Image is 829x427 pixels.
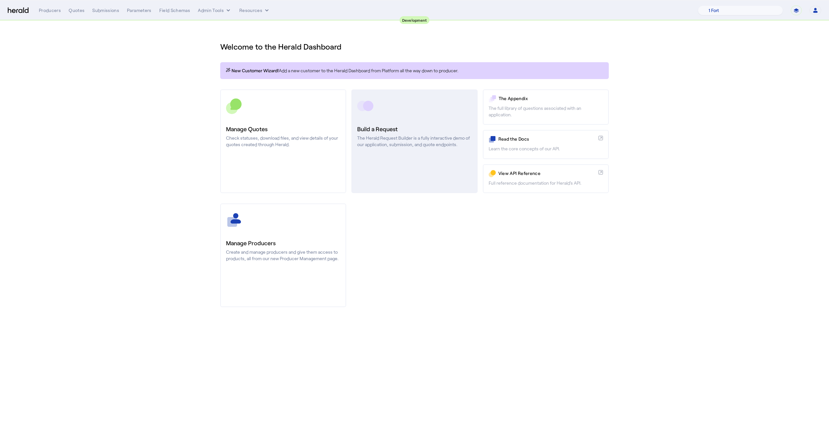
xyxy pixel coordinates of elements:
[198,7,232,14] button: internal dropdown menu
[225,67,604,74] p: Add a new customer to the Herald Dashboard from Platform all the way down to producer.
[220,89,346,193] a: Manage QuotesCheck statuses, download files, and view details of your quotes created through Herald.
[400,16,430,24] div: Development
[226,135,340,148] p: Check statuses, download files, and view details of your quotes created through Herald.
[159,7,190,14] div: Field Schemas
[351,89,477,193] a: Build a RequestThe Herald Request Builder is a fully interactive demo of our application, submiss...
[220,203,346,307] a: Manage ProducersCreate and manage producers and give them access to products, all from our new Pr...
[483,130,609,159] a: Read the DocsLearn the core concepts of our API.
[483,89,609,125] a: The AppendixThe full library of questions associated with an application.
[489,145,603,152] p: Learn the core concepts of our API.
[239,7,270,14] button: Resources dropdown menu
[226,238,340,248] h3: Manage Producers
[232,67,279,74] span: New Customer Wizard!
[357,135,471,148] p: The Herald Request Builder is a fully interactive demo of our application, submission, and quote ...
[127,7,152,14] div: Parameters
[8,7,28,14] img: Herald Logo
[39,7,61,14] div: Producers
[69,7,85,14] div: Quotes
[92,7,119,14] div: Submissions
[483,164,609,193] a: View API ReferenceFull reference documentation for Herald's API.
[226,249,340,262] p: Create and manage producers and give them access to products, all from our new Producer Managemen...
[226,124,340,133] h3: Manage Quotes
[489,180,603,186] p: Full reference documentation for Herald's API.
[498,170,596,177] p: View API Reference
[489,105,603,118] p: The full library of questions associated with an application.
[499,95,603,102] p: The Appendix
[220,41,609,52] h1: Welcome to the Herald Dashboard
[357,124,471,133] h3: Build a Request
[498,136,596,142] p: Read the Docs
